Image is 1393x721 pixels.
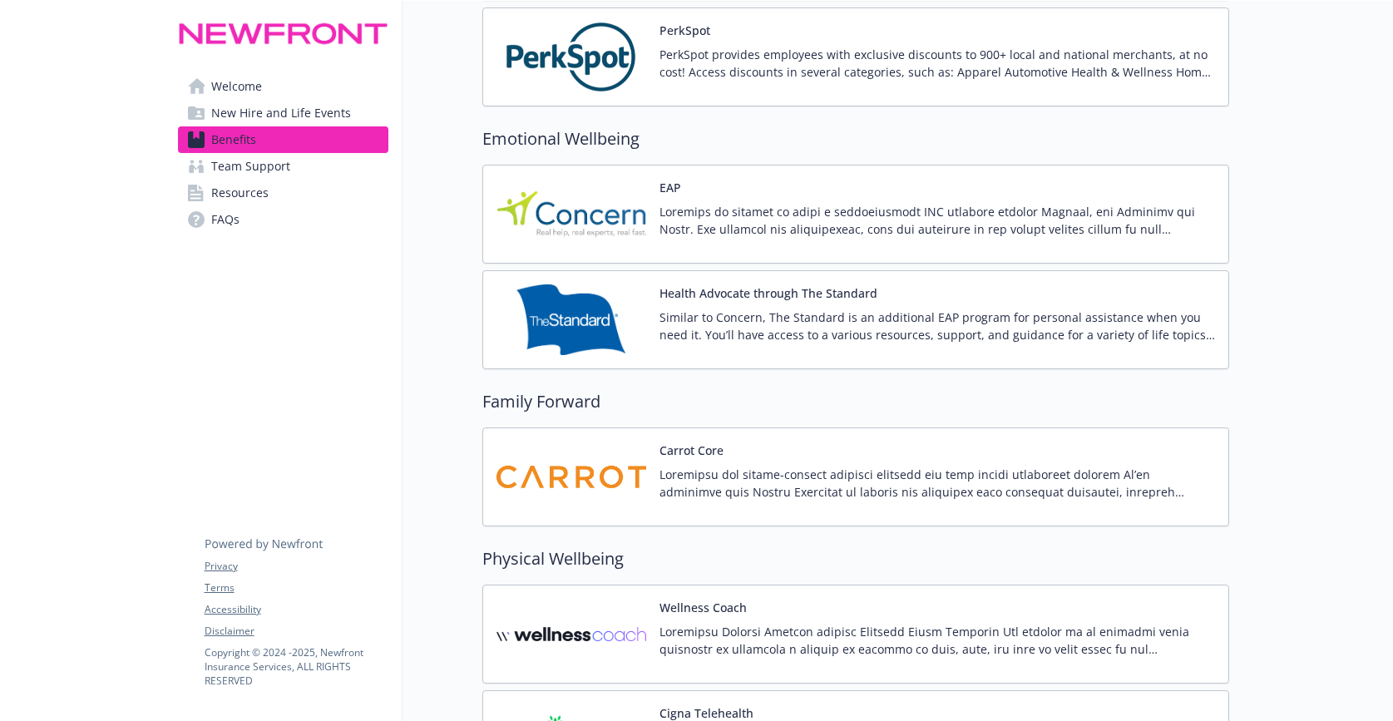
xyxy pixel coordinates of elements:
a: Resources [178,180,388,206]
img: Carrot carrier logo [496,442,646,512]
img: PerkSpot carrier logo [496,22,646,92]
img: Wellness Coach carrier logo [496,599,646,669]
a: Privacy [205,559,388,574]
h2: Physical Wellbeing [482,546,1229,571]
img: Standard Insurance Company carrier logo [496,284,646,355]
a: Disclaimer [205,624,388,639]
a: FAQs [178,206,388,233]
p: Similar to Concern, The Standard is an additional EAP program for personal assistance when you ne... [659,309,1215,343]
a: Benefits [178,126,388,153]
span: Resources [211,180,269,206]
a: Accessibility [205,602,388,617]
a: Welcome [178,73,388,100]
span: New Hire and Life Events [211,100,351,126]
a: New Hire and Life Events [178,100,388,126]
button: EAP [659,179,681,196]
p: Copyright © 2024 - 2025 , Newfront Insurance Services, ALL RIGHTS RESERVED [205,645,388,688]
h2: Emotional Wellbeing [482,126,1229,151]
span: Welcome [211,73,262,100]
button: Carrot Core [659,442,724,459]
h2: Family Forward [482,389,1229,414]
p: Loremipsu Dolorsi Ametcon adipisc Elitsedd Eiusm Temporin Utl etdolor ma al enimadmi venia quisno... [659,623,1215,658]
p: Loremips do sitamet co adipi e seddoeiusmodt INC utlabore etdolor Magnaal, eni Adminimv qui Nostr... [659,203,1215,238]
button: PerkSpot [659,22,710,39]
button: Health Advocate through The Standard [659,284,877,302]
span: FAQs [211,206,240,233]
span: Benefits [211,126,256,153]
img: CONCERN Employee Assistance carrier logo [496,179,646,249]
span: Team Support [211,153,290,180]
a: Team Support [178,153,388,180]
p: PerkSpot provides employees with exclusive discounts to 900+ local and national merchants, at no ... [659,46,1215,81]
p: Loremipsu dol sitame-consect adipisci elitsedd eiu temp incidi utlaboreet dolorem Al’en adminimve... [659,466,1215,501]
button: Wellness Coach [659,599,747,616]
a: Terms [205,580,388,595]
